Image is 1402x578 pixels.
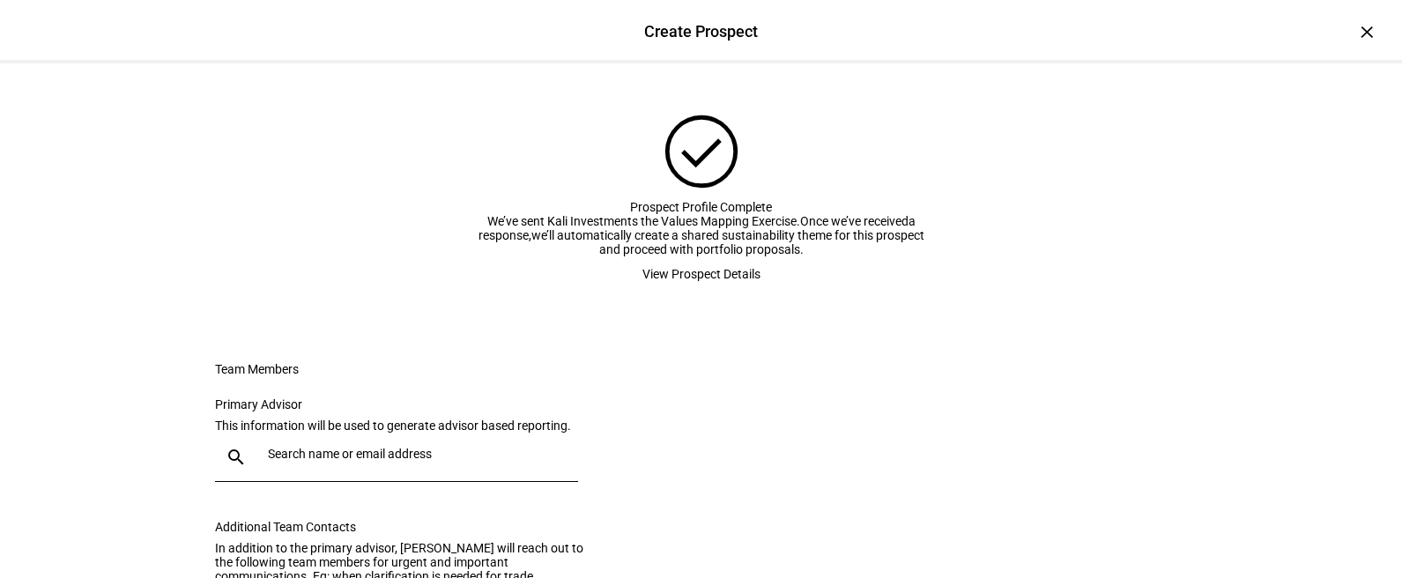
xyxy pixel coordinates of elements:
div: × [1353,18,1381,46]
div: Additional Team Contacts [215,520,599,534]
mat-icon: check_circle [656,106,747,197]
div: Prospect Profile Complete [472,200,931,214]
button: View Prospect Details [621,256,782,292]
div: Team Members [215,362,701,376]
mat-icon: search [215,447,257,468]
input: Search name or email address [268,447,571,461]
div: We’ve sent Kali Investments the Values Mapping Exercise. Once we’ve received a response, we’ll au... [472,214,931,256]
span: View Prospect Details [642,256,760,292]
div: This information will be used to generate advisor based reporting. [215,419,599,433]
div: Create Prospect [644,20,758,43]
div: Primary Advisor [215,397,599,411]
